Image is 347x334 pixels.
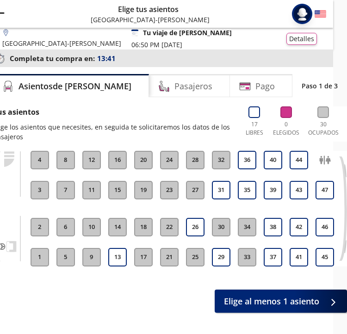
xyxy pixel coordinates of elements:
[316,248,334,266] button: 45
[108,181,127,199] button: 15
[212,181,230,199] button: 31
[273,120,300,137] p: 0 Elegidos
[160,248,179,266] button: 21
[215,290,347,313] button: Elige al menos 1 asiento
[56,151,75,169] button: 8
[212,218,230,236] button: 30
[224,295,319,308] span: Elige al menos 1 asiento
[108,218,127,236] button: 14
[302,81,338,91] p: Paso 1 de 3
[264,248,282,266] button: 37
[97,53,116,64] span: 13:41
[315,8,326,20] button: English
[292,4,312,24] button: Abrir menú de usuario
[134,248,153,266] button: 17
[108,151,127,169] button: 16
[255,80,275,93] h4: Pago
[108,248,127,266] button: 13
[31,181,49,199] button: 3
[303,290,347,334] iframe: Messagebird Livechat Widget
[238,218,256,236] button: 34
[186,151,204,169] button: 28
[316,181,334,199] button: 47
[31,218,49,236] button: 2
[264,218,282,236] button: 38
[56,218,75,236] button: 6
[82,151,101,169] button: 12
[82,248,101,266] button: 9
[212,151,230,169] button: 32
[56,248,75,266] button: 5
[286,33,317,45] button: Detalles
[290,218,308,236] button: 42
[160,181,179,199] button: 23
[134,181,153,199] button: 19
[238,248,256,266] button: 33
[264,151,282,169] button: 40
[306,120,340,137] p: 30 Ocupados
[91,15,206,25] p: [GEOGRAPHIC_DATA] - [PERSON_NAME]
[160,218,179,236] button: 22
[212,248,230,266] button: 29
[19,80,131,93] h4: Asientos de [PERSON_NAME]
[174,80,212,93] h4: Pasajeros
[290,181,308,199] button: 43
[131,40,182,49] p: 06:50 PM [DATE]
[82,181,101,199] button: 11
[56,181,75,199] button: 7
[31,151,49,169] button: 4
[143,28,232,37] p: Tu viaje de [PERSON_NAME]
[82,218,101,236] button: 10
[238,181,256,199] button: 35
[316,218,334,236] button: 46
[186,248,204,266] button: 25
[186,181,204,199] button: 27
[91,4,206,15] p: Elige tus asientos
[238,151,256,169] button: 36
[2,38,121,48] p: [GEOGRAPHIC_DATA] - [PERSON_NAME]
[290,248,308,266] button: 41
[134,151,153,169] button: 20
[160,151,179,169] button: 24
[290,151,308,169] button: 44
[264,181,282,199] button: 39
[134,218,153,236] button: 18
[186,218,204,236] button: 26
[243,120,266,137] p: 17 Libres
[31,248,49,266] button: 1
